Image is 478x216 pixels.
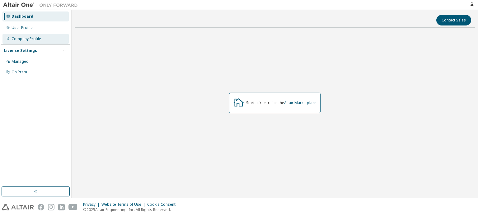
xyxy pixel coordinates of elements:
div: Website Terms of Use [101,202,147,207]
div: Cookie Consent [147,202,179,207]
img: instagram.svg [48,204,54,210]
div: User Profile [12,25,33,30]
p: © 2025 Altair Engineering, Inc. All Rights Reserved. [83,207,179,212]
div: Managed [12,59,29,64]
img: youtube.svg [68,204,77,210]
div: Start a free trial in the [246,100,316,105]
div: Privacy [83,202,101,207]
a: Altair Marketplace [284,100,316,105]
div: On Prem [12,70,27,75]
div: Company Profile [12,36,41,41]
div: Dashboard [12,14,33,19]
div: License Settings [4,48,37,53]
img: linkedin.svg [58,204,65,210]
img: altair_logo.svg [2,204,34,210]
img: Altair One [3,2,81,8]
button: Contact Sales [436,15,471,25]
img: facebook.svg [38,204,44,210]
